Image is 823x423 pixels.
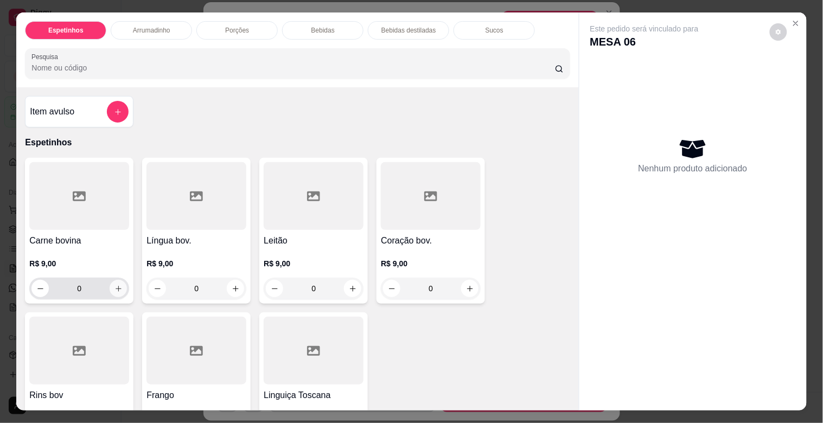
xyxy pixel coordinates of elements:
p: Bebidas destiladas [381,26,436,35]
p: Arrumadinho [133,26,170,35]
button: increase-product-quantity [461,280,479,297]
h4: Coração bov. [381,234,481,247]
button: decrease-product-quantity [149,280,166,297]
p: R$ 9,00 [264,258,363,269]
p: Porções [225,26,249,35]
button: increase-product-quantity [227,280,244,297]
h4: Frango [146,389,246,402]
label: Pesquisa [31,52,62,61]
button: increase-product-quantity [110,280,127,297]
h4: Carne bovina [29,234,129,247]
button: add-separate-item [107,101,129,123]
p: Este pedido será vinculado para [590,23,699,34]
button: decrease-product-quantity [770,23,787,41]
h4: Língua bov. [146,234,246,247]
button: increase-product-quantity [344,280,361,297]
button: decrease-product-quantity [383,280,400,297]
p: Bebidas [311,26,335,35]
h4: Linguiça Toscana [264,389,363,402]
p: R$ 9,00 [381,258,481,269]
button: decrease-product-quantity [31,280,49,297]
p: Espetinhos [48,26,84,35]
p: R$ 9,00 [146,258,246,269]
h4: Leitão [264,234,363,247]
h4: Rins bov [29,389,129,402]
button: decrease-product-quantity [266,280,283,297]
p: R$ 9,00 [29,258,129,269]
input: Pesquisa [31,62,555,73]
p: MESA 06 [590,34,699,49]
p: Espetinhos [25,136,570,149]
h4: Item avulso [30,105,74,118]
p: Sucos [486,26,503,35]
button: Close [787,15,805,32]
p: Nenhum produto adicionado [639,162,748,175]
